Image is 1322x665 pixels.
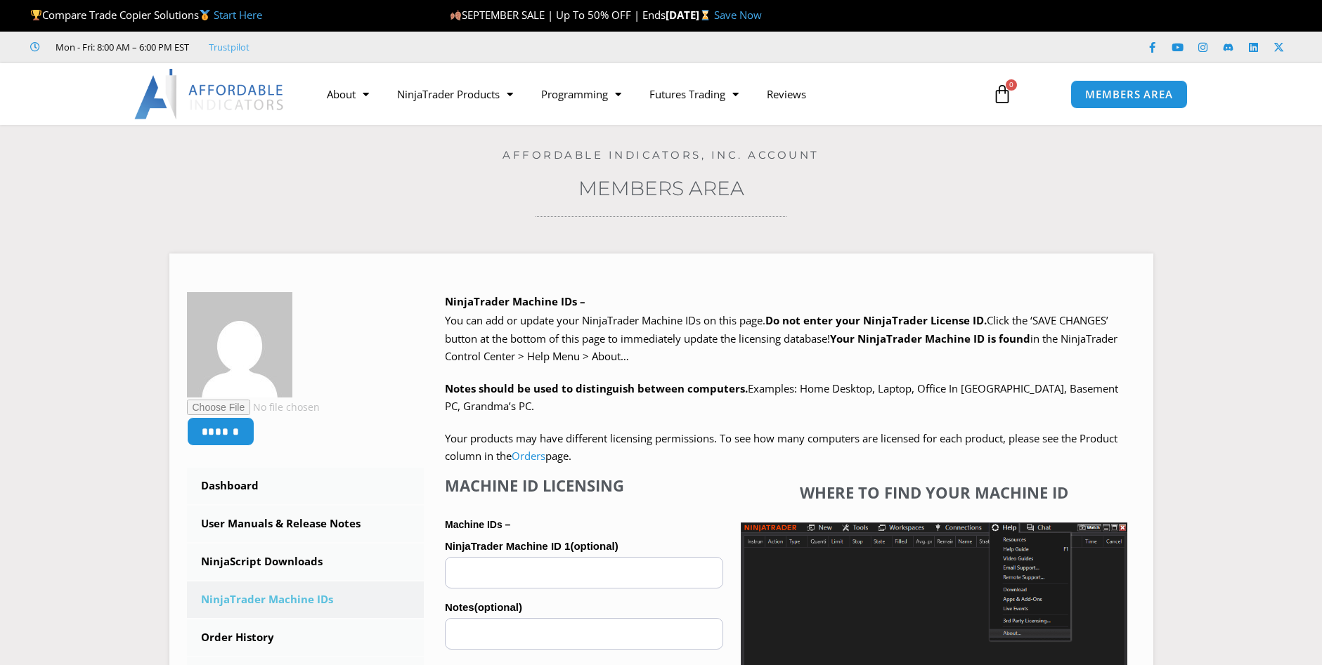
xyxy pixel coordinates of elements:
[635,78,753,110] a: Futures Trading
[209,39,250,55] a: Trustpilot
[765,313,987,327] b: Do not enter your NinjaTrader License ID.
[313,78,976,110] nav: Menu
[578,176,744,200] a: Members Area
[383,78,527,110] a: NinjaTrader Products
[187,544,425,580] a: NinjaScript Downloads
[187,468,425,504] a: Dashboard
[445,381,748,395] strong: Notes should be used to distinguish between computers.
[1070,80,1188,109] a: MEMBERS AREA
[1085,89,1173,100] span: MEMBERS AREA
[445,294,585,308] b: NinjaTrader Machine IDs –
[30,8,262,22] span: Compare Trade Copier Solutions
[741,483,1127,501] h4: Where to find your Machine ID
[31,10,41,20] img: 🏆
[445,313,1117,363] span: Click the ‘SAVE CHANGES’ button at the bottom of this page to immediately update the licensing da...
[527,78,635,110] a: Programming
[503,148,819,162] a: Affordable Indicators, Inc. Account
[450,8,666,22] span: SEPTEMBER SALE | Up To 50% OFF | Ends
[187,581,425,618] a: NinjaTrader Machine IDs
[445,597,723,618] label: Notes
[474,601,522,613] span: (optional)
[1006,79,1017,91] span: 0
[313,78,383,110] a: About
[830,331,1030,345] strong: Your NinjaTrader Machine ID is found
[445,476,723,494] h4: Machine ID Licensing
[445,519,510,530] strong: Machine IDs –
[187,619,425,656] a: Order History
[445,431,1117,463] span: Your products may have different licensing permissions. To see how many computers are licensed fo...
[214,8,262,22] a: Start Here
[445,313,765,327] span: You can add or update your NinjaTrader Machine IDs on this page.
[52,39,189,55] span: Mon - Fri: 8:00 AM – 6:00 PM EST
[445,381,1118,414] span: Examples: Home Desktop, Laptop, Office In [GEOGRAPHIC_DATA], Basement PC, Grandma’s PC.
[700,10,711,20] img: ⌛
[200,10,210,20] img: 🥇
[714,8,762,22] a: Save Now
[187,506,425,542] a: User Manuals & Release Notes
[666,8,714,22] strong: [DATE]
[753,78,820,110] a: Reviews
[187,292,292,397] img: c4141cc2ba03911d767f33ad5169b5a07188ff146dc39111d5852986921393e2
[971,74,1033,114] a: 0
[512,449,545,463] a: Orders
[570,540,618,552] span: (optional)
[134,69,285,119] img: LogoAI | Affordable Indicators – NinjaTrader
[451,10,461,20] img: 🍂
[445,536,723,557] label: NinjaTrader Machine ID 1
